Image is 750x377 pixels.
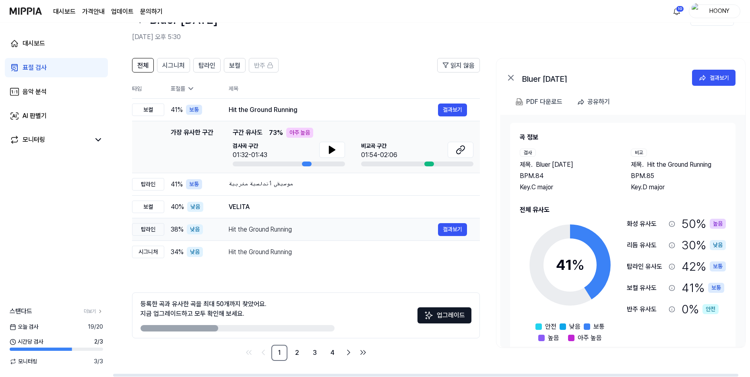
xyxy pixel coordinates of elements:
[627,219,665,229] div: 화성 유사도
[710,219,726,229] div: 높음
[627,262,665,271] div: 탑라인 유사도
[132,104,164,116] div: 보컬
[157,58,190,72] button: 시그니처
[682,279,724,297] div: 41 %
[710,73,729,82] div: 결과보기
[438,104,467,116] button: 결과보기
[361,142,397,150] span: 비교곡 구간
[514,94,564,110] button: PDF 다운로드
[10,135,90,145] a: 모니터링
[569,322,581,331] span: 낮음
[692,3,701,19] img: profile
[450,61,475,70] span: 읽지 않음
[53,7,76,17] a: 대시보드
[692,70,736,86] a: 결과보기
[572,256,585,273] span: %
[88,323,103,331] span: 19 / 20
[361,150,397,160] div: 01:54-02:06
[193,58,221,72] button: 탑라인
[257,346,270,359] a: Go to previous page
[84,308,103,315] a: 더보기
[187,202,203,212] div: 낮음
[526,97,562,107] div: PDF 다운로드
[286,128,313,138] div: 아주 높음
[198,61,215,70] span: 탑라인
[357,346,370,359] a: Go to last page
[233,142,267,150] span: 검사곡 구간
[229,202,467,212] div: VELITA
[342,346,355,359] a: Go to next page
[132,223,164,236] div: 탑라인
[647,160,711,170] span: Hit the Ground Running
[587,97,610,107] div: 공유하기
[171,225,184,234] span: 38 %
[702,304,719,314] div: 안전
[132,178,164,191] div: 탑라인
[229,247,467,257] div: Hit the Ground Running
[324,345,341,361] a: 4
[5,58,108,77] a: 표절 검사
[229,61,240,70] span: 보컬
[289,345,305,361] a: 2
[520,160,533,170] span: 제목 .
[171,202,184,212] span: 40 %
[556,254,585,276] div: 41
[249,58,279,72] button: 반주
[271,345,287,361] a: 1
[522,73,683,83] div: Bluer [DATE]
[424,311,434,320] img: Sparkles
[132,345,480,361] nav: pagination
[627,240,665,250] div: 리듬 유사도
[682,236,726,254] div: 30 %
[676,6,684,12] div: 10
[627,304,665,314] div: 반주 유사도
[5,34,108,53] a: 대시보드
[94,357,103,366] span: 3 / 3
[132,58,154,72] button: 전체
[704,6,735,15] div: HOONY
[545,322,556,331] span: 안전
[171,85,216,93] div: 표절률
[10,307,32,316] span: 스탠다드
[171,105,183,115] span: 41 %
[23,39,45,48] div: 대시보드
[229,225,438,234] div: Hit the Ground Running
[186,105,202,115] div: 보통
[631,182,726,192] div: Key. D major
[438,223,467,236] a: 결과보기
[171,180,183,189] span: 41 %
[536,160,573,170] span: Bluer [DATE]
[631,149,647,157] div: 비교
[708,283,724,293] div: 보통
[23,87,47,97] div: 음악 분석
[710,261,726,271] div: 보통
[710,240,726,250] div: 낮음
[242,346,255,359] a: Go to first page
[417,307,471,323] button: 업그레이드
[437,58,480,72] button: 읽지 않음
[140,7,163,17] a: 문의하기
[672,6,682,16] img: 알림
[94,338,103,346] span: 2 / 3
[269,128,283,138] span: 73 %
[682,215,726,233] div: 50 %
[132,201,164,213] div: 보컬
[132,79,164,99] th: 타입
[520,133,726,142] h2: 곡 정보
[593,322,605,331] span: 보통
[171,247,184,257] span: 34 %
[187,224,203,234] div: 낮음
[229,180,467,189] div: موسيقى أندلسية مغربية
[254,61,265,70] span: 반주
[10,357,37,366] span: 모니터링
[111,7,134,17] a: 업데이트
[307,345,323,361] a: 3
[5,106,108,126] a: AI 판별기
[224,58,246,72] button: 보컬
[10,338,43,346] span: 시간당 검사
[162,61,185,70] span: 시그니처
[682,257,726,275] div: 42 %
[516,98,523,106] img: PDF Download
[137,61,149,70] span: 전체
